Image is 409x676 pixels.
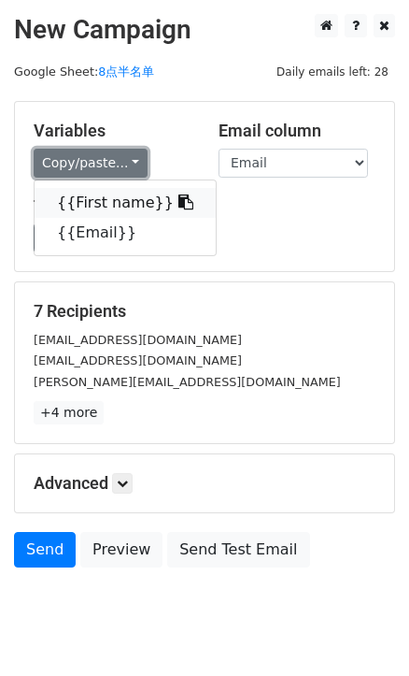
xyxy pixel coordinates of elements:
[219,121,375,141] h5: Email column
[34,149,148,178] a: Copy/paste...
[98,65,154,79] a: 8点半名单
[35,188,216,218] a: {{First name}}
[316,586,409,676] iframe: Chat Widget
[34,473,375,494] h5: Advanced
[14,532,76,568] a: Send
[34,333,242,347] small: [EMAIL_ADDRESS][DOMAIN_NAME]
[34,353,242,367] small: [EMAIL_ADDRESS][DOMAIN_NAME]
[316,586,409,676] div: 聊天小组件
[34,301,375,322] h5: 7 Recipients
[34,401,104,424] a: +4 more
[35,218,216,248] a: {{Email}}
[270,62,395,82] span: Daily emails left: 28
[167,532,309,568] a: Send Test Email
[270,65,395,79] a: Daily emails left: 28
[80,532,162,568] a: Preview
[34,375,341,389] small: [PERSON_NAME][EMAIL_ADDRESS][DOMAIN_NAME]
[14,14,395,46] h2: New Campaign
[14,65,154,79] small: Google Sheet:
[34,121,190,141] h5: Variables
